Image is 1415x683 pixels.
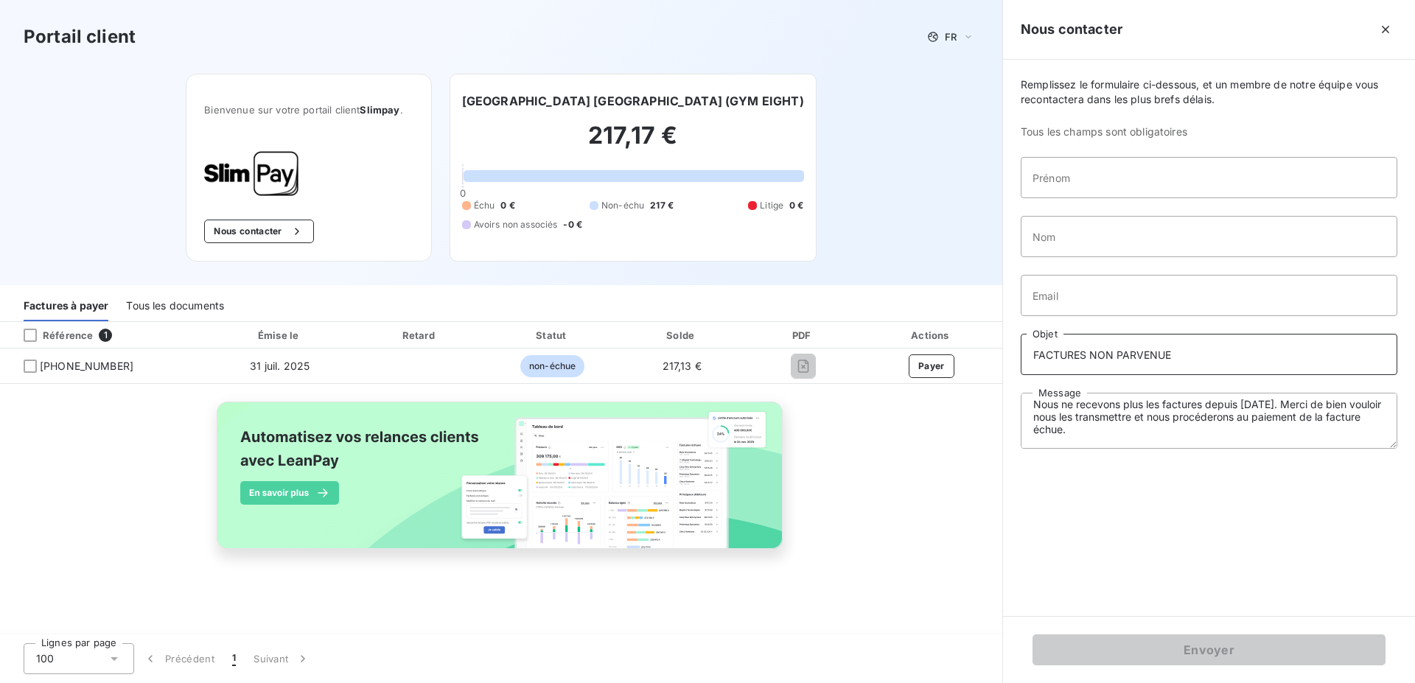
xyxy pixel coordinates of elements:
img: Company logo [204,151,298,196]
span: Tous les champs sont obligatoires [1021,125,1397,139]
input: placeholder [1021,334,1397,375]
span: Remplissez le formulaire ci-dessous, et un membre de notre équipe vous recontactera dans les plus... [1021,77,1397,107]
span: non-échue [520,355,584,377]
span: 31 juil. 2025 [250,360,310,372]
span: Slimpay [360,104,399,116]
textarea: Bonjour, Nous ne recevons plus les factures depuis [DATE]. Merci de bien vouloir nous les transme... [1021,393,1397,449]
span: Échu [474,199,495,212]
div: Émise le [210,328,350,343]
span: Avoirs non associés [474,218,558,231]
button: Envoyer [1033,634,1386,665]
h6: [GEOGRAPHIC_DATA] [GEOGRAPHIC_DATA] (GYM EIGHT) [462,92,804,110]
span: [PHONE_NUMBER] [40,359,133,374]
span: FR [945,31,957,43]
img: banner [203,393,799,574]
button: Suivant [245,643,319,674]
div: Tous les documents [126,290,224,321]
input: placeholder [1021,275,1397,316]
span: 0 [460,187,466,199]
h3: Portail client [24,24,136,50]
span: Litige [760,199,783,212]
button: Nous contacter [204,220,313,243]
div: Solde [621,328,743,343]
div: Actions [864,328,999,343]
div: Factures à payer [24,290,108,321]
span: -0 € [563,218,582,231]
h2: 217,17 € [462,121,804,165]
h5: Nous contacter [1021,19,1122,40]
button: Payer [909,354,954,378]
div: Statut [490,328,615,343]
span: Non-échu [601,199,644,212]
button: Précédent [134,643,223,674]
span: 0 € [789,199,803,212]
span: 100 [36,651,54,666]
span: 217 € [650,199,674,212]
span: 1 [99,329,112,342]
input: placeholder [1021,157,1397,198]
button: 1 [223,643,245,674]
span: 1 [232,651,236,666]
span: Bienvenue sur votre portail client . [204,104,413,116]
span: 217,13 € [663,360,702,372]
div: PDF [749,328,858,343]
div: Retard [356,328,484,343]
span: 0 € [500,199,514,212]
input: placeholder [1021,216,1397,257]
div: Référence [12,329,93,342]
